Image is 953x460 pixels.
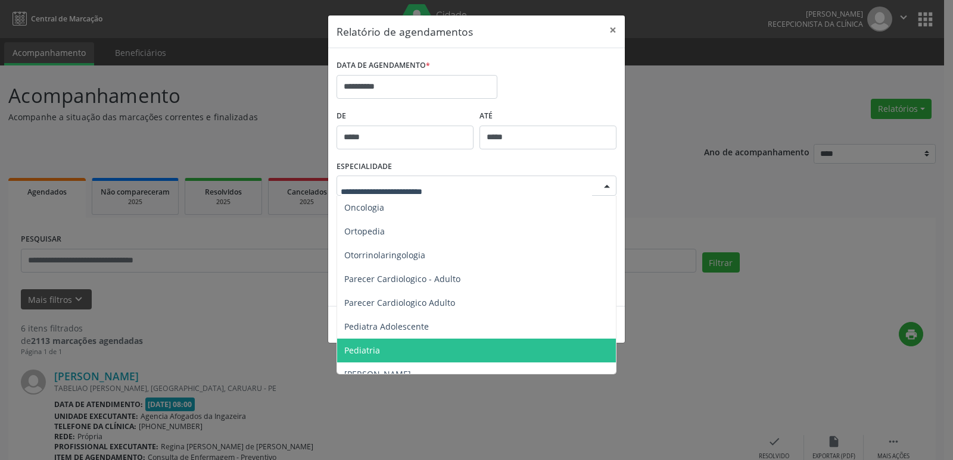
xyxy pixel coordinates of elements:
span: [PERSON_NAME] [344,368,411,380]
label: ATÉ [479,107,616,126]
label: De [337,107,474,126]
span: Otorrinolaringologia [344,249,425,261]
button: Close [601,15,625,45]
span: Parecer Cardiologico - Adulto [344,273,460,284]
span: Pediatria [344,345,380,356]
h5: Relatório de agendamentos [337,24,473,39]
span: Oncologia [344,202,384,213]
span: Parecer Cardiologico Adulto [344,297,455,308]
span: Ortopedia [344,226,385,237]
label: DATA DE AGENDAMENTO [337,57,430,75]
label: ESPECIALIDADE [337,158,392,176]
span: Pediatra Adolescente [344,321,429,332]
